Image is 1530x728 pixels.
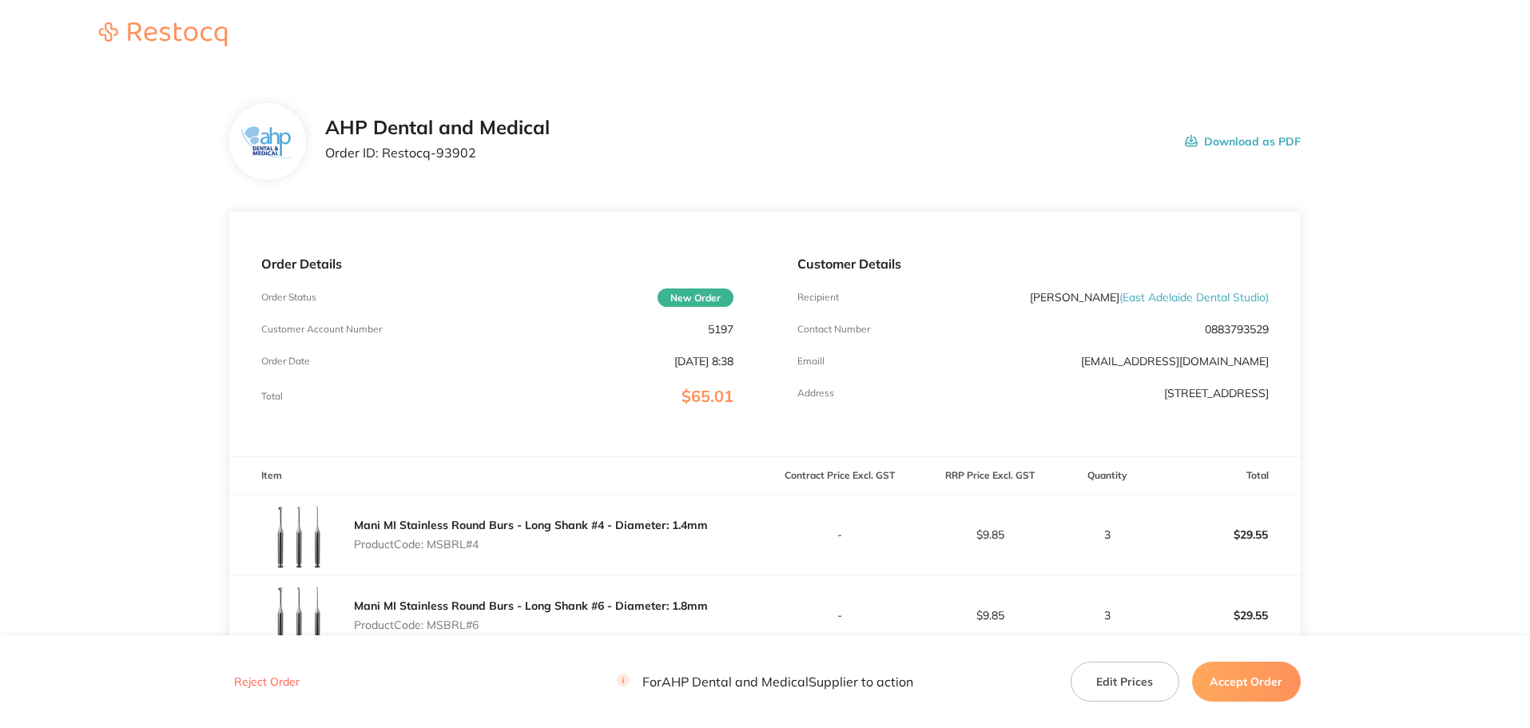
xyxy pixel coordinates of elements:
[1185,117,1301,166] button: Download as PDF
[261,324,382,335] p: Customer Account Number
[325,145,550,160] p: Order ID: Restocq- 93902
[797,324,870,335] p: Contact Number
[242,126,294,157] img: ZjN5bDlnNQ
[797,388,834,399] p: Address
[617,674,913,690] p: For AHP Dental and Medical Supplier to action
[682,386,733,406] span: $65.01
[1150,457,1301,495] th: Total
[261,292,316,303] p: Order Status
[1066,528,1150,541] p: 3
[765,457,916,495] th: Contract Price Excl. GST
[797,356,825,367] p: Emaill
[674,355,733,368] p: [DATE] 8:38
[916,528,1064,541] p: $9.85
[354,619,708,631] p: Product Code: MSBRL#6
[1151,596,1300,635] p: $29.55
[1066,609,1150,622] p: 3
[916,609,1064,622] p: $9.85
[1192,662,1301,702] button: Accept Order
[354,518,708,532] a: Mani MI Stainless Round Burs - Long Shank #4 - Diameter: 1.4mm
[1065,457,1150,495] th: Quantity
[261,356,310,367] p: Order Date
[325,117,550,139] h2: AHP Dental and Medical
[1151,515,1300,554] p: $29.55
[261,575,341,655] img: Zm5yMHJuNg
[708,323,733,336] p: 5197
[797,292,839,303] p: Recipient
[1071,662,1179,702] button: Edit Prices
[1205,323,1269,336] p: 0883793529
[83,22,243,49] a: Restocq logo
[83,22,243,46] img: Restocq logo
[261,391,283,402] p: Total
[766,609,915,622] p: -
[229,457,765,495] th: Item
[766,528,915,541] p: -
[354,538,708,551] p: Product Code: MSBRL#4
[261,495,341,575] img: c3BuMjU1ag
[915,457,1065,495] th: RRP Price Excl. GST
[1119,290,1269,304] span: ( East Adelaide Dental Studio )
[658,288,733,307] span: New Order
[1081,354,1269,368] a: [EMAIL_ADDRESS][DOMAIN_NAME]
[261,257,733,271] p: Order Details
[229,675,304,690] button: Reject Order
[797,257,1269,271] p: Customer Details
[1030,291,1269,304] p: [PERSON_NAME]
[354,599,708,613] a: Mani MI Stainless Round Burs - Long Shank #6 - Diameter: 1.8mm
[1164,387,1269,400] p: [STREET_ADDRESS]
